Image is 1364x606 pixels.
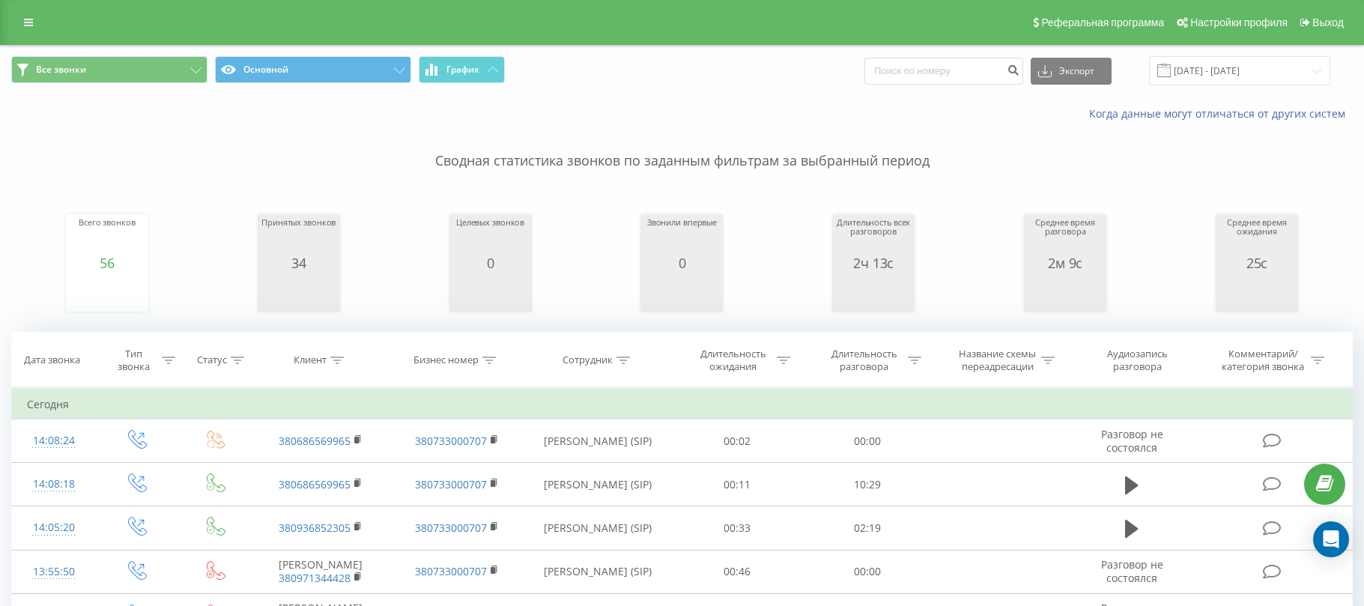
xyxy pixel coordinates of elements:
a: 380971344428 [279,571,351,585]
div: 14:08:18 [27,470,80,499]
td: 00:02 [671,419,802,463]
td: [PERSON_NAME] (SIP) [525,419,672,463]
div: Название схемы переадресации [957,348,1037,373]
div: 0 [456,255,524,270]
button: Экспорт [1031,58,1112,85]
div: Дата звонка [24,354,80,367]
div: Сотрудник [563,354,613,367]
td: 00:00 [802,419,933,463]
div: Статус [197,354,227,367]
div: Длительность всех разговоров [836,218,911,255]
span: Настройки профиля [1190,16,1288,28]
div: 0 [647,255,717,270]
a: 380686569965 [279,434,351,448]
div: 2м 9с [1028,255,1103,270]
td: [PERSON_NAME] [252,550,389,593]
div: 14:05:20 [27,513,80,542]
div: Клиент [294,354,327,367]
div: 56 [79,255,136,270]
a: 380733000707 [415,564,487,578]
div: 13:55:50 [27,557,80,587]
div: 14:08:24 [27,426,80,455]
a: 380936852305 [279,521,351,535]
td: 00:46 [671,550,802,593]
td: 00:33 [671,506,802,550]
a: Когда данные могут отличаться от других систем [1089,106,1353,121]
span: Выход [1312,16,1344,28]
div: Звонили впервые [647,218,717,255]
td: 10:29 [802,463,933,506]
a: 380733000707 [415,521,487,535]
div: Комментарий/категория звонка [1219,348,1307,373]
p: Сводная статистика звонков по заданным фильтрам за выбранный период [11,121,1353,171]
div: Тип звонка [109,348,158,373]
div: Бизнес номер [413,354,479,367]
td: 02:19 [802,506,933,550]
td: [PERSON_NAME] (SIP) [525,550,672,593]
div: 25с [1219,255,1294,270]
td: Сегодня [12,390,1353,419]
td: 00:11 [671,463,802,506]
a: 380686569965 [279,477,351,491]
a: 380733000707 [415,434,487,448]
span: Реферальная программа [1041,16,1164,28]
span: Разговор не состоялся [1101,427,1163,455]
input: Поиск по номеру [864,58,1023,85]
a: 380733000707 [415,477,487,491]
div: Аудиозапись разговора [1088,348,1186,373]
td: [PERSON_NAME] (SIP) [525,506,672,550]
div: 34 [261,255,336,270]
td: [PERSON_NAME] (SIP) [525,463,672,506]
div: Всего звонков [79,218,136,255]
div: Среднее время ожидания [1219,218,1294,255]
div: Open Intercom Messenger [1313,521,1349,557]
span: Разговор не состоялся [1101,557,1163,585]
div: Длительность разговора [824,348,904,373]
div: Среднее время разговора [1028,218,1103,255]
div: Длительность ожидания [693,348,773,373]
span: График [446,64,479,75]
div: Целевых звонков [456,218,524,255]
div: 2ч 13с [836,255,911,270]
td: 00:00 [802,550,933,593]
div: Принятых звонков [261,218,336,255]
button: Основной [215,56,411,83]
span: Все звонки [36,64,86,76]
button: Все звонки [11,56,207,83]
button: График [419,56,505,83]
